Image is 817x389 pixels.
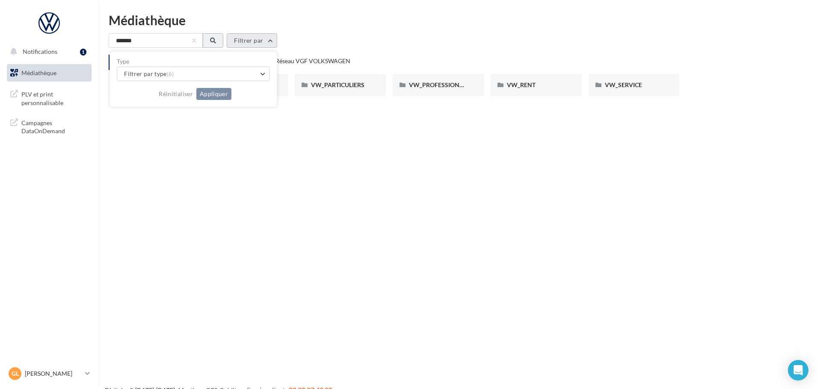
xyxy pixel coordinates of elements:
[7,366,92,382] a: GL [PERSON_NAME]
[25,369,82,378] p: [PERSON_NAME]
[5,85,93,110] a: PLV et print personnalisable
[507,81,536,88] span: VW_RENT
[21,88,88,107] span: PLV et print personnalisable
[5,114,93,139] a: Campagnes DataOnDemand
[109,14,807,26] div: Médiathèque
[5,64,93,82] a: Médiathèque
[167,70,174,77] span: (6)
[155,89,196,99] button: Réinitialiser
[275,57,350,65] div: Réseau VGF VOLKSWAGEN
[12,369,19,378] span: GL
[21,117,88,135] span: Campagnes DataOnDemand
[311,81,364,88] span: VW_PARTICULIERS
[80,49,86,56] div: 1
[21,69,56,76] span: Médiathèque
[196,88,231,100] button: Appliquer
[409,81,474,88] span: VW_PROFESSIONNELS
[5,43,90,61] button: Notifications 1
[788,360,808,380] div: Open Intercom Messenger
[117,67,270,81] button: Filtrer par type(6)
[227,33,277,48] button: Filtrer par
[117,58,270,64] label: Type
[23,48,57,55] span: Notifications
[605,81,642,88] span: VW_SERVICE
